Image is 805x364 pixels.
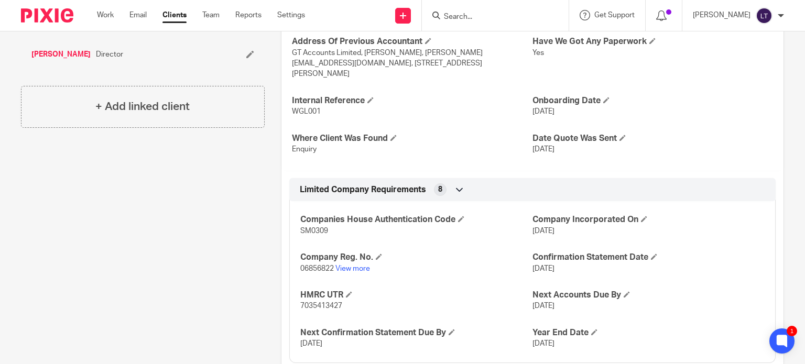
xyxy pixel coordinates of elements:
h4: Internal Reference [292,95,532,106]
span: [DATE] [532,265,554,272]
h4: Address Of Previous Accountant [292,36,532,47]
h4: Next Accounts Due By [532,290,765,301]
img: svg%3E [756,7,773,24]
h4: Company Incorporated On [532,214,765,225]
h4: Companies House Authentication Code [300,214,532,225]
span: Yes [532,49,544,57]
h4: Confirmation Statement Date [532,252,765,263]
a: Team [202,10,220,20]
span: WGL001 [292,108,321,115]
h4: + Add linked client [95,98,190,115]
a: Settings [277,10,305,20]
h4: Next Confirmation Statement Due By [300,327,532,338]
a: Email [129,10,147,20]
h4: Year End Date [532,327,765,338]
img: Pixie [21,8,73,23]
a: [PERSON_NAME] [31,49,91,60]
a: Work [97,10,114,20]
a: Reports [235,10,262,20]
div: 1 [787,326,797,336]
input: Search [443,13,537,22]
span: 06856822 [300,265,334,272]
span: [DATE] [532,302,554,310]
a: Clients [162,10,187,20]
h4: Have We Got Any Paperwork [532,36,773,47]
a: View more [335,265,370,272]
span: Director [96,49,123,60]
span: [DATE] [532,108,554,115]
span: [DATE] [532,340,554,347]
h4: Date Quote Was Sent [532,133,773,144]
span: Enquiry [292,146,317,153]
span: 7035413427 [300,302,342,310]
h4: HMRC UTR [300,290,532,301]
span: 8 [438,184,442,195]
h4: Where Client Was Found [292,133,532,144]
span: [DATE] [532,146,554,153]
h4: Onboarding Date [532,95,773,106]
span: Limited Company Requirements [300,184,426,195]
span: [DATE] [532,227,554,235]
span: Get Support [594,12,635,19]
span: SM0309 [300,227,328,235]
h4: Company Reg. No. [300,252,532,263]
p: [PERSON_NAME] [693,10,750,20]
span: [DATE] [300,340,322,347]
span: GT Accounts Limited, [PERSON_NAME], [PERSON_NAME][EMAIL_ADDRESS][DOMAIN_NAME], [STREET_ADDRESS][P... [292,49,483,78]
